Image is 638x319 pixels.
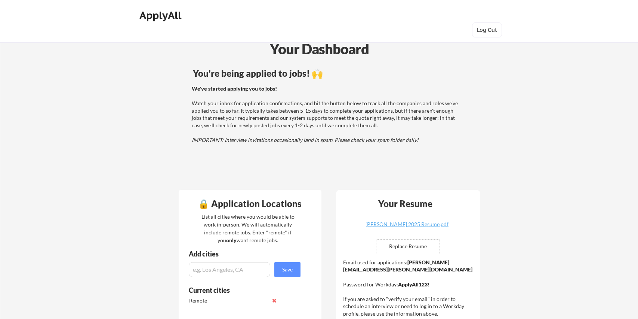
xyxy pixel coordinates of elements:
[192,85,461,144] div: Watch your inbox for application confirmations, and hit the button below to track all the compani...
[1,38,638,60] div: Your Dashboard
[274,262,300,277] button: Save
[343,259,472,273] strong: [PERSON_NAME][EMAIL_ADDRESS][PERSON_NAME][DOMAIN_NAME]
[197,213,299,244] div: List all cities where you would be able to work in-person. We will automatically include remote j...
[398,281,429,288] strong: ApplyAll123!
[193,69,462,78] div: You're being applied to jobs! 🙌
[192,137,419,143] em: IMPORTANT: Interview invitations occasionally land in spam. Please check your spam folder daily!
[226,237,237,243] strong: only
[472,22,502,37] button: Log Out
[189,297,268,304] div: Remote
[189,262,270,277] input: e.g. Los Angeles, CA
[189,250,302,257] div: Add cities
[363,222,451,233] a: [PERSON_NAME] 2025 Resume.pdf
[189,287,292,294] div: Current cities
[139,9,184,22] div: ApplyAll
[363,222,451,227] div: [PERSON_NAME] 2025 Resume.pdf
[369,199,443,208] div: Your Resume
[343,259,475,318] div: Email used for applications: Password for Workday: If you are asked to "verify your email" in ord...
[192,85,277,92] strong: We've started applying you to jobs!
[181,199,320,208] div: 🔒 Application Locations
